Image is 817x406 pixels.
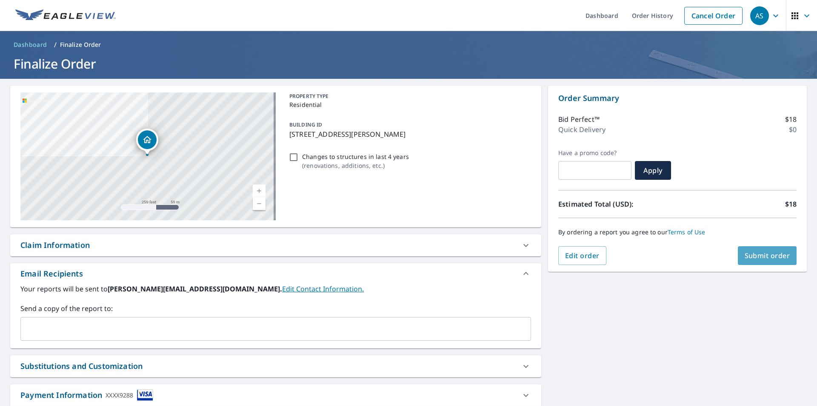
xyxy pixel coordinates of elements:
a: Cancel Order [684,7,743,25]
p: BUILDING ID [289,121,322,128]
nav: breadcrumb [10,38,807,52]
label: Your reports will be sent to [20,284,531,294]
span: Edit order [565,251,600,260]
a: EditContactInfo [282,284,364,294]
p: Changes to structures in last 4 years [302,152,409,161]
div: Claim Information [10,234,541,256]
a: Terms of Use [668,228,706,236]
div: Dropped pin, building 1, Residential property, 1151 Shattuck Ave Berkeley, CA 94707 [136,129,158,155]
label: Send a copy of the report to: [20,303,531,314]
div: Substitutions and Customization [10,355,541,377]
p: Order Summary [558,92,797,104]
div: Claim Information [20,239,90,251]
a: Dashboard [10,38,51,52]
p: Bid Perfect™ [558,114,600,124]
p: PROPERTY TYPE [289,92,528,100]
button: Submit order [738,246,797,265]
p: By ordering a report you agree to our [558,228,797,236]
p: $18 [785,114,797,124]
a: Current Level 17, Zoom Out [253,197,266,210]
p: Quick Delivery [558,124,606,135]
b: [PERSON_NAME][EMAIL_ADDRESS][DOMAIN_NAME]. [108,284,282,294]
img: cardImage [137,389,153,401]
div: Email Recipients [10,263,541,284]
p: Residential [289,100,528,109]
div: XXXX9288 [106,389,133,401]
p: Finalize Order [60,40,101,49]
li: / [54,40,57,50]
img: EV Logo [15,9,116,22]
span: Dashboard [14,40,47,49]
div: Payment InformationXXXX9288cardImage [10,384,541,406]
div: Substitutions and Customization [20,360,143,372]
p: [STREET_ADDRESS][PERSON_NAME] [289,129,528,139]
div: Email Recipients [20,268,83,279]
button: Apply [635,161,671,180]
h1: Finalize Order [10,55,807,72]
div: AS [750,6,769,25]
div: Payment Information [20,389,153,401]
button: Edit order [558,246,606,265]
p: Estimated Total (USD): [558,199,677,209]
span: Submit order [745,251,790,260]
p: ( renovations, additions, etc. ) [302,161,409,170]
p: $18 [785,199,797,209]
a: Current Level 17, Zoom In [253,184,266,197]
span: Apply [642,166,664,175]
label: Have a promo code? [558,149,631,157]
p: $0 [789,124,797,135]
